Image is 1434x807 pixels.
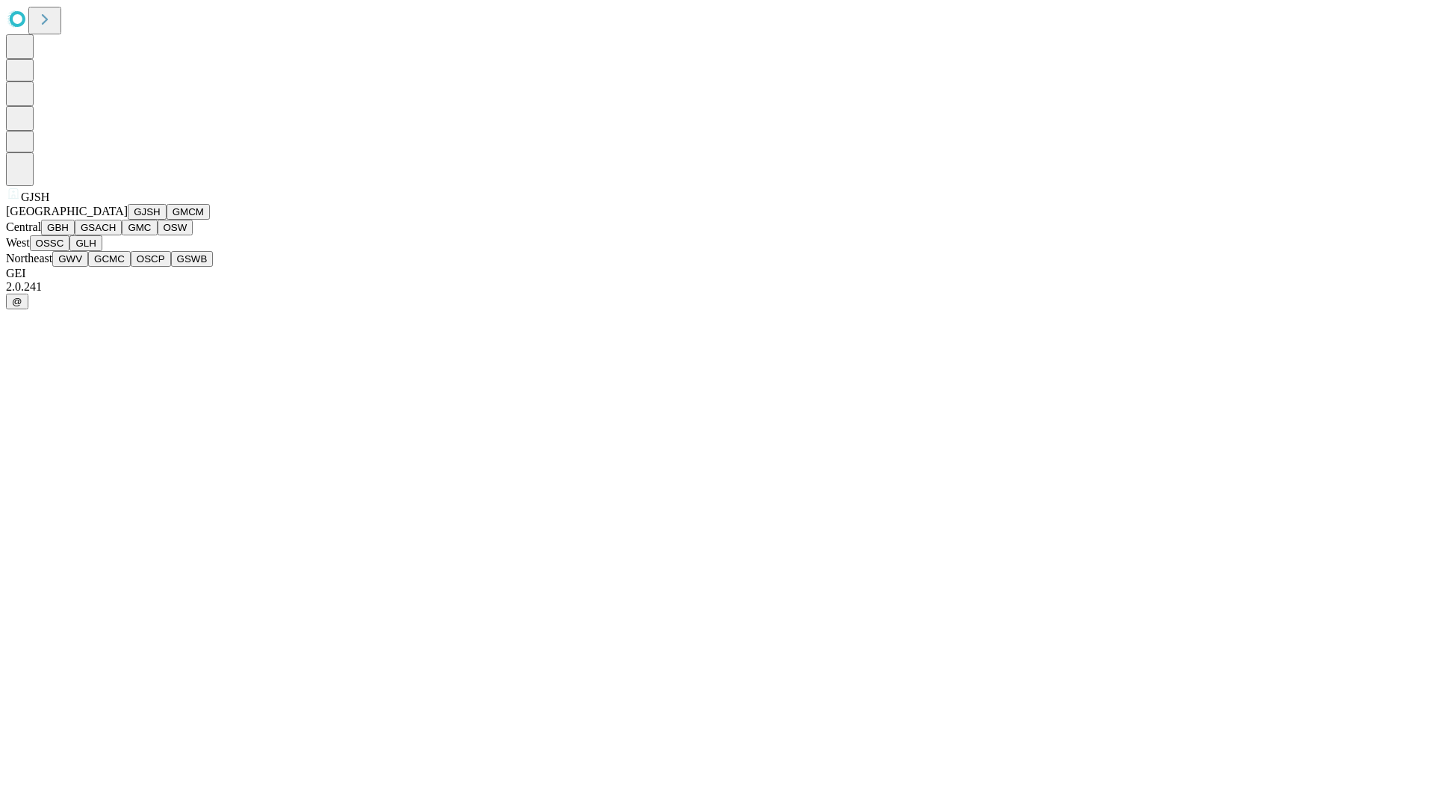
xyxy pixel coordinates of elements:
div: GEI [6,267,1428,280]
button: GCMC [88,251,131,267]
button: GMC [122,220,157,235]
button: GLH [69,235,102,251]
span: Northeast [6,252,52,265]
button: OSW [158,220,193,235]
button: GWV [52,251,88,267]
span: GJSH [21,191,49,203]
span: West [6,236,30,249]
button: GMCM [167,204,210,220]
button: GBH [41,220,75,235]
button: GJSH [128,204,167,220]
button: @ [6,294,28,309]
span: Central [6,220,41,233]
button: GSWB [171,251,214,267]
span: [GEOGRAPHIC_DATA] [6,205,128,217]
button: OSSC [30,235,70,251]
div: 2.0.241 [6,280,1428,294]
button: OSCP [131,251,171,267]
button: GSACH [75,220,122,235]
span: @ [12,296,22,307]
